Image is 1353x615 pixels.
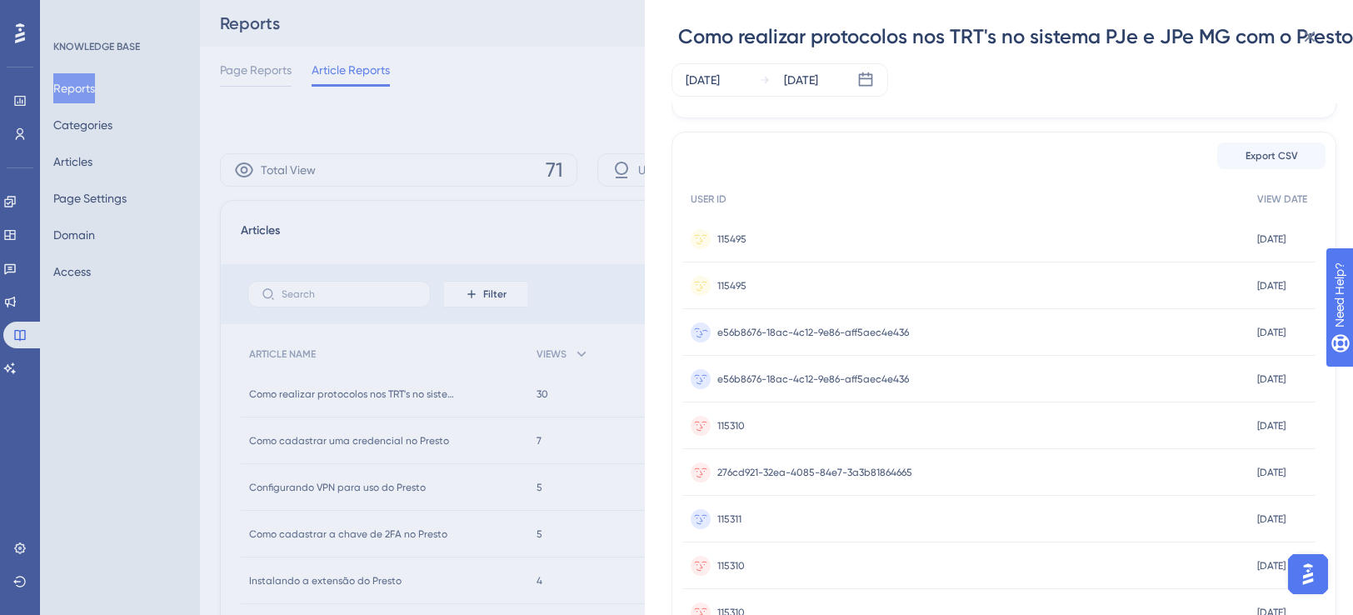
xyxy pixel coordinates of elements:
span: e56b8676-18ac-4c12-9e86-aff5aec4e436 [717,372,909,386]
span: [DATE] [1257,232,1286,246]
span: [DATE] [1257,419,1286,432]
span: 115311 [717,512,741,526]
span: 276cd921-32ea-4085-84e7-3a3b81864665 [717,466,912,479]
div: [DATE] [686,70,720,90]
span: [DATE] [1257,512,1286,526]
span: [DATE] [1257,326,1286,339]
span: Need Help? [39,4,104,24]
span: Export CSV [1246,149,1298,162]
span: 115310 [717,559,745,572]
span: VIEW DATE [1257,192,1307,206]
span: USER ID [691,192,726,206]
iframe: UserGuiding AI Assistant Launcher [1283,549,1333,599]
span: [DATE] [1257,559,1286,572]
span: e56b8676-18ac-4c12-9e86-aff5aec4e436 [717,326,909,339]
span: [DATE] [1257,372,1286,386]
span: 115495 [717,232,746,246]
button: Export CSV [1217,142,1326,169]
div: [DATE] [784,70,818,90]
span: 115310 [717,419,745,432]
span: [DATE] [1257,466,1286,479]
span: Como realizar protocolos nos TRT's no sistema PJe e JPe MG com o Presto [678,23,1353,50]
span: [DATE] [1257,279,1286,292]
span: 115495 [717,279,746,292]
